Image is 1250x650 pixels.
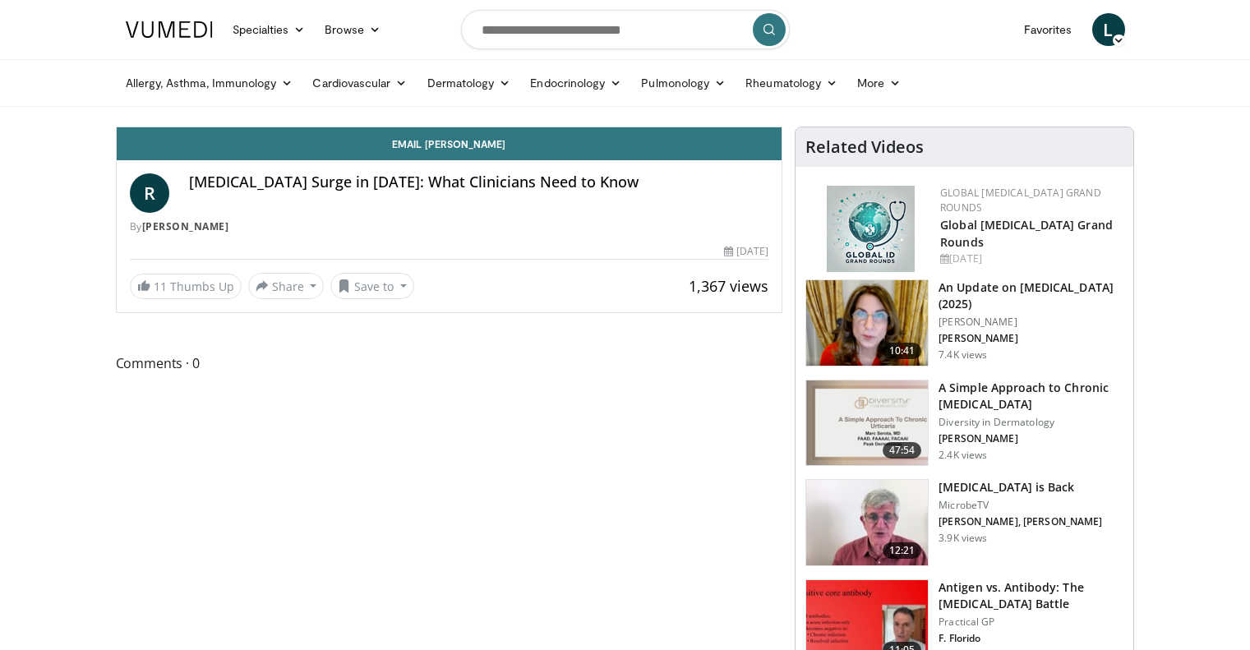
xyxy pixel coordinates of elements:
button: Save to [330,273,414,299]
a: Allergy, Asthma, Immunology [116,67,303,99]
img: e456a1d5-25c5-46f9-913a-7a343587d2a7.png.150x105_q85_autocrop_double_scale_upscale_version-0.2.png [827,186,915,272]
span: Comments 0 [116,353,783,374]
h3: [MEDICAL_DATA] is Back [939,479,1102,496]
p: [PERSON_NAME] [939,432,1123,445]
a: L [1092,13,1125,46]
p: 2.4K views [939,449,987,462]
a: R [130,173,169,213]
p: 7.4K views [939,348,987,362]
h4: [MEDICAL_DATA] Surge in [DATE]: What Clinicians Need to Know [189,173,769,191]
p: [PERSON_NAME], [PERSON_NAME] [939,515,1102,528]
a: Global [MEDICAL_DATA] Grand Rounds [940,186,1101,214]
input: Search topics, interventions [461,10,790,49]
img: 48af3e72-e66e-47da-b79f-f02e7cc46b9b.png.150x105_q85_crop-smart_upscale.png [806,280,928,366]
a: 10:41 An Update on [MEDICAL_DATA] (2025) [PERSON_NAME] [PERSON_NAME] 7.4K views [805,279,1123,366]
a: [PERSON_NAME] [142,219,229,233]
p: 3.9K views [939,532,987,545]
p: Practical GP [939,615,1123,629]
a: Endocrinology [520,67,631,99]
a: Dermatology [417,67,521,99]
button: Share [248,273,325,299]
a: Browse [315,13,390,46]
h3: An Update on [MEDICAL_DATA] (2025) [939,279,1123,312]
a: More [847,67,911,99]
span: 47:54 [883,442,922,459]
div: By [130,219,769,234]
a: Global [MEDICAL_DATA] Grand Rounds [940,217,1113,250]
p: F. Florido [939,632,1123,645]
p: [PERSON_NAME] [939,332,1123,345]
a: 11 Thumbs Up [130,274,242,299]
a: Specialties [223,13,316,46]
img: dc941aa0-c6d2-40bd-ba0f-da81891a6313.png.150x105_q85_crop-smart_upscale.png [806,380,928,466]
div: [DATE] [724,244,768,259]
a: Email [PERSON_NAME] [117,127,782,160]
h3: A Simple Approach to Chronic [MEDICAL_DATA] [939,380,1123,413]
img: VuMedi Logo [126,21,213,38]
h4: Related Videos [805,137,924,157]
a: Rheumatology [736,67,847,99]
p: MicrobeTV [939,499,1102,512]
div: [DATE] [940,251,1120,266]
img: 537ec807-323d-43b7-9fe0-bad00a6af604.150x105_q85_crop-smart_upscale.jpg [806,480,928,565]
a: Favorites [1014,13,1082,46]
a: 47:54 A Simple Approach to Chronic [MEDICAL_DATA] Diversity in Dermatology [PERSON_NAME] 2.4K views [805,380,1123,467]
span: 12:21 [883,542,922,559]
a: Cardiovascular [302,67,417,99]
p: [PERSON_NAME] [939,316,1123,329]
span: 11 [154,279,167,294]
span: 1,367 views [689,276,768,296]
a: Pulmonology [631,67,736,99]
span: 10:41 [883,343,922,359]
a: 12:21 [MEDICAL_DATA] is Back MicrobeTV [PERSON_NAME], [PERSON_NAME] 3.9K views [805,479,1123,566]
p: Diversity in Dermatology [939,416,1123,429]
h3: Antigen vs. Antibody: The [MEDICAL_DATA] Battle [939,579,1123,612]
